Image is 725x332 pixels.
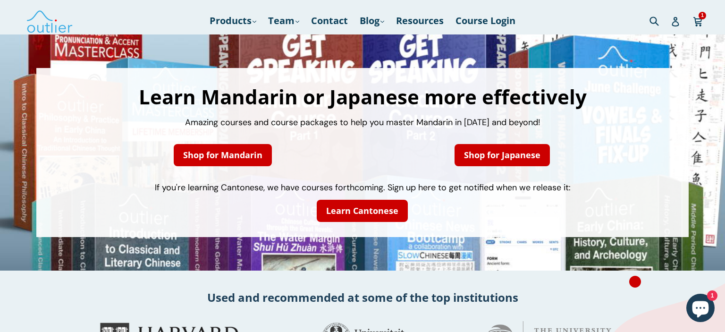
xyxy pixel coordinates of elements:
[26,7,73,34] img: Outlier Linguistics
[699,12,706,19] span: 1
[46,87,679,107] h1: Learn Mandarin or Japanese more effectively
[205,12,261,29] a: Products
[355,12,389,29] a: Blog
[155,182,571,193] span: If you're learning Cantonese, we have courses forthcoming. Sign up here to get notified when we r...
[683,294,717,324] inbox-online-store-chat: Shopify online store chat
[391,12,448,29] a: Resources
[647,11,673,30] input: Search
[317,200,408,222] a: Learn Cantonese
[306,12,353,29] a: Contact
[174,144,272,166] a: Shop for Mandarin
[455,144,550,166] a: Shop for Japanese
[693,10,704,32] a: 1
[185,117,540,128] span: Amazing courses and course packages to help you master Mandarin in [DATE] and beyond!
[451,12,520,29] a: Course Login
[263,12,304,29] a: Team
